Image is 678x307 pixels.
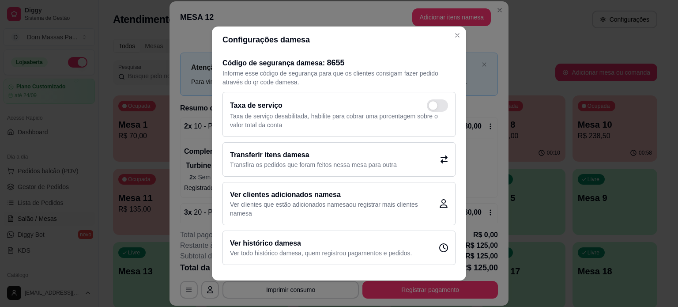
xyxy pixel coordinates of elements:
[222,69,456,87] p: Informe esse código de segurança para que os clientes consigam fazer pedido através do qr code da...
[230,112,448,129] p: Taxa de serviço desabilitada, habilite para cobrar uma porcentagem sobre o valor total da conta
[212,27,466,53] header: Configurações da mesa
[327,58,345,67] span: 8655
[230,249,412,258] p: Ver todo histórico da mesa , quem registrou pagamentos e pedidos.
[230,150,397,160] h2: Transferir itens da mesa
[230,160,397,169] p: Transfira os pedidos que foram feitos nessa mesa para outra
[230,200,439,218] p: Ver clientes que estão adicionados na mesa ou registrar mais clientes na mesa
[230,100,282,111] h2: Taxa de serviço
[450,28,464,42] button: Close
[222,57,456,69] h2: Código de segurança da mesa :
[230,238,412,249] h2: Ver histórico da mesa
[230,190,439,200] h2: Ver clientes adicionados na mesa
